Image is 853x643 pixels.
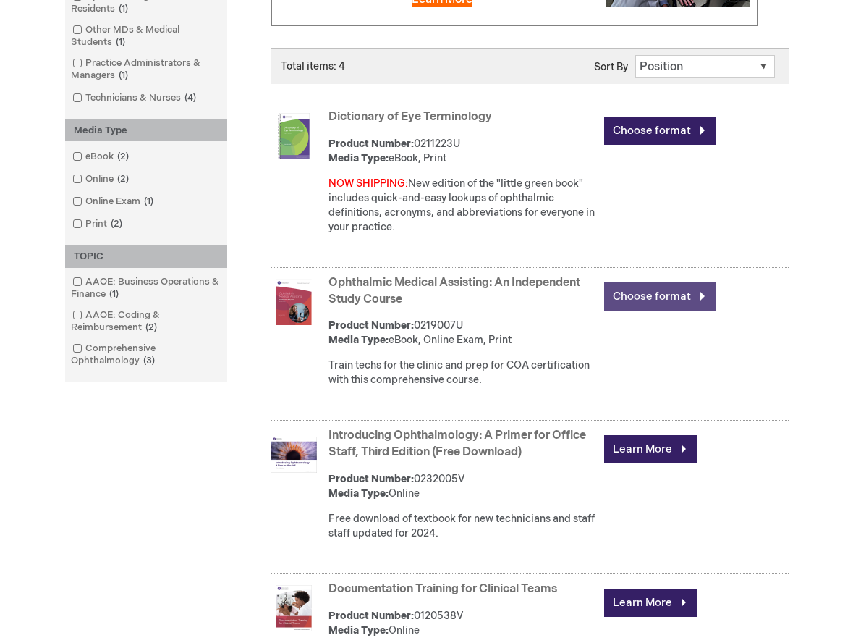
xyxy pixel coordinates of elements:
label: Sort By [594,61,628,73]
a: Practice Administrators & Managers1 [69,56,224,83]
strong: Media Type: [328,624,389,636]
a: Dictionary of Eye Terminology [328,110,492,124]
span: 3 [140,355,158,366]
strong: Media Type: [328,152,389,164]
a: Print2 [69,217,128,231]
strong: Product Number: [328,138,414,150]
a: Ophthalmic Medical Assisting: An Independent Study Course [328,276,580,306]
span: 1 [115,70,132,81]
a: Learn More [604,435,697,463]
div: 0219007U eBook, Online Exam, Print [328,319,597,348]
a: Introducing Ophthalmology: A Primer for Office Staff, Third Edition (Free Download) [328,429,586,459]
span: Total items: 4 [281,60,345,72]
a: AAOE: Coding & Reimbursement2 [69,308,224,335]
div: Free download of textbook for new technicians and staff staff updated for 2024. [328,512,597,541]
a: AAOE: Business Operations & Finance1 [69,275,224,301]
div: TOPIC [65,245,227,268]
div: Media Type [65,119,227,142]
span: 1 [106,288,122,300]
a: Learn More [604,589,697,617]
img: Ophthalmic Medical Assisting: An Independent Study Course [271,279,317,325]
div: Train techs for the clinic and prep for COA certification with this comprehensive course. [328,358,597,387]
span: 2 [114,151,132,162]
span: 1 [115,3,132,14]
font: NOW SHIPPING: [328,177,408,190]
div: New edition of the "little green book" includes quick-and-easy lookups of ophthalmic definitions,... [328,177,597,235]
strong: Media Type: [328,334,389,346]
span: 2 [142,321,161,333]
a: Technicians & Nurses4 [69,91,202,105]
a: Other MDs & Medical Students1 [69,23,224,49]
strong: Product Number: [328,610,414,622]
span: 2 [114,173,132,185]
a: Comprehensive Ophthalmology3 [69,342,224,368]
span: 1 [112,36,129,48]
strong: Product Number: [328,319,414,332]
a: Online Exam1 [69,195,159,209]
a: Documentation Training for Clinical Teams [328,582,557,596]
div: 0232005V Online [328,472,597,501]
span: 1 [140,196,157,207]
strong: Media Type: [328,487,389,500]
div: 0211223U eBook, Print [328,137,597,166]
a: eBook2 [69,150,135,164]
span: 4 [181,92,200,104]
div: 0120538V Online [328,609,597,638]
img: Dictionary of Eye Terminology [271,113,317,159]
img: Introducing Ophthalmology: A Primer for Office Staff, Third Edition (Free Download) [271,432,317,478]
img: Documentation Training for Clinical Teams [271,585,317,631]
a: Online2 [69,172,135,186]
span: 2 [107,218,126,230]
a: Choose format [604,117,716,145]
strong: Product Number: [328,473,414,485]
a: Choose format [604,282,716,311]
